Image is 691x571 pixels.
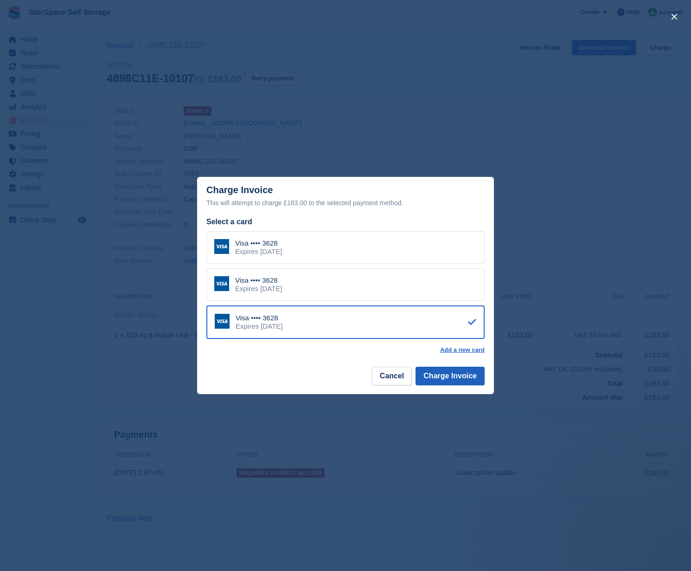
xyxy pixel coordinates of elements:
button: Charge Invoice [416,367,485,385]
div: Visa •••• 3628 [235,276,282,285]
div: Expires [DATE] [235,285,282,293]
div: Charge Invoice [206,185,485,208]
button: close [667,9,682,24]
img: Visa Logo [215,314,230,329]
div: Visa •••• 3628 [235,239,282,247]
div: Select a card [206,216,485,227]
img: Visa Logo [214,276,229,291]
div: Expires [DATE] [236,322,282,331]
div: This will attempt to charge £183.00 to the selected payment method. [206,197,485,208]
img: Visa Logo [214,239,229,254]
a: Add a new card [440,346,485,354]
button: Cancel [372,367,412,385]
div: Visa •••• 3628 [236,314,282,322]
div: Expires [DATE] [235,247,282,256]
